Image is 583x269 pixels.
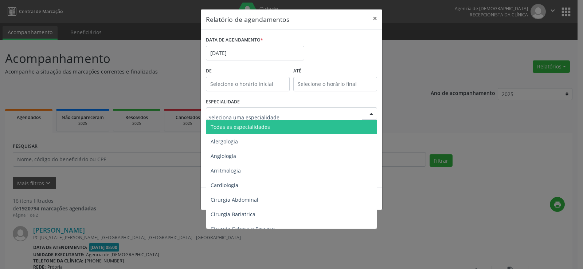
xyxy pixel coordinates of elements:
span: Cardiologia [211,182,238,189]
label: DATA DE AGENDAMENTO [206,35,263,46]
span: Cirurgia Cabeça e Pescoço [211,225,275,232]
span: Angiologia [211,153,236,159]
span: Cirurgia Abdominal [211,196,258,203]
label: De [206,66,290,77]
input: Seleciona uma especialidade [208,110,362,124]
span: Cirurgia Bariatrica [211,211,255,218]
button: Close [368,9,382,27]
span: Todas as especialidades [211,123,270,130]
span: Alergologia [211,138,238,145]
input: Selecione o horário inicial [206,77,290,91]
label: ATÉ [293,66,377,77]
input: Selecione uma data ou intervalo [206,46,304,60]
h5: Relatório de agendamentos [206,15,289,24]
label: ESPECIALIDADE [206,96,240,108]
input: Selecione o horário final [293,77,377,91]
span: Arritmologia [211,167,241,174]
